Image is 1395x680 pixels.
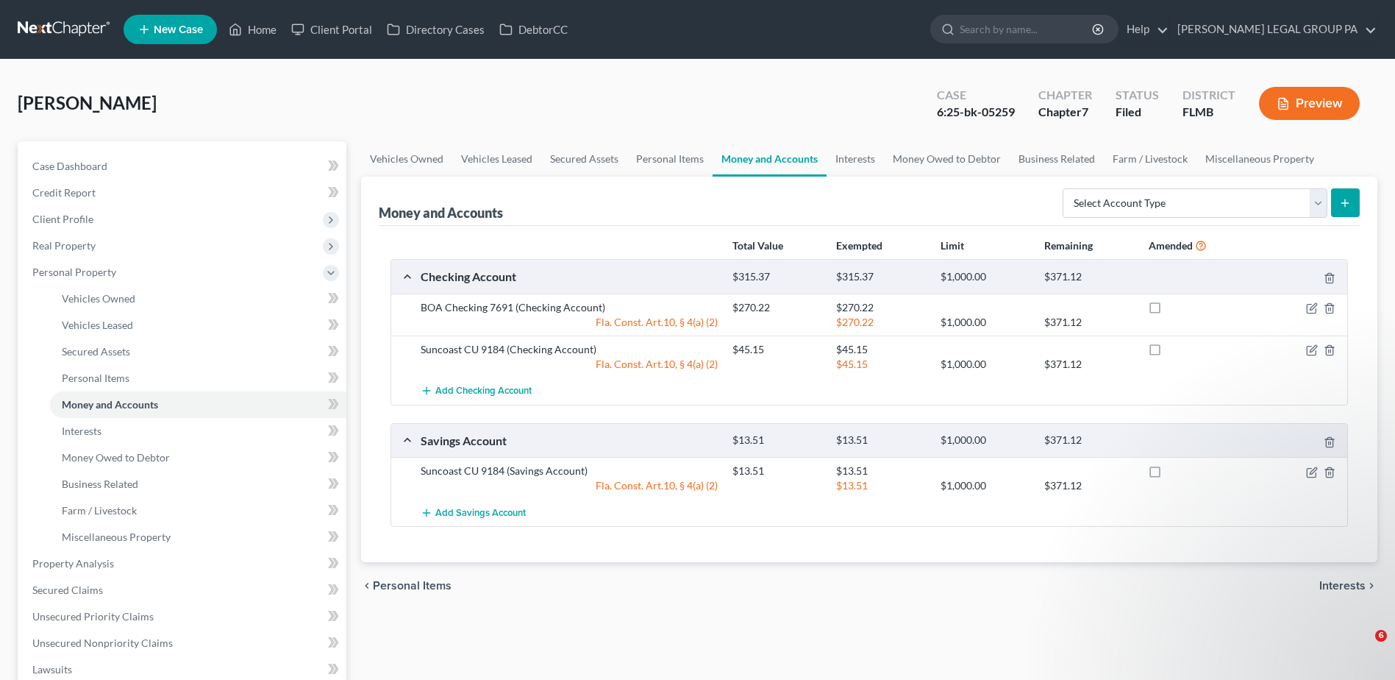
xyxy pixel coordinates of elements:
[435,386,532,397] span: Add Checking Account
[829,357,932,372] div: $45.15
[284,16,379,43] a: Client Portal
[829,270,932,284] div: $315.37
[627,141,713,177] a: Personal Items
[361,580,452,592] button: chevron_left Personal Items
[413,478,725,493] div: Fla. Const. Art.10, § 4(a) (2)
[62,372,129,384] span: Personal Items
[829,464,932,478] div: $13.51
[725,464,829,478] div: $13.51
[62,531,171,543] span: Miscellaneous Property
[1037,315,1141,330] div: $371.12
[62,345,130,358] span: Secured Assets
[421,499,526,526] button: Add Savings Account
[933,478,1037,493] div: $1,000.00
[62,319,133,331] span: Vehicles Leased
[361,141,452,177] a: Vehicles Owned
[1170,16,1377,43] a: [PERSON_NAME] LEGAL GROUP PA
[725,300,829,315] div: $270.22
[413,357,725,372] div: Fla. Const. Art.10, § 4(a) (2)
[18,92,157,113] span: [PERSON_NAME]
[1038,87,1092,104] div: Chapter
[62,451,170,464] span: Money Owed to Debtor
[1037,270,1141,284] div: $371.12
[1082,105,1088,118] span: 7
[1259,87,1360,120] button: Preview
[50,524,346,550] a: Miscellaneous Property
[32,266,116,278] span: Personal Property
[1116,87,1159,104] div: Status
[725,342,829,357] div: $45.15
[937,104,1015,121] div: 6:25-bk-05259
[32,160,107,172] span: Case Dashboard
[50,365,346,392] a: Personal Items
[933,315,1037,330] div: $1,000.00
[1037,357,1141,372] div: $371.12
[50,445,346,471] a: Money Owed to Debtor
[829,478,932,493] div: $13.51
[154,24,203,35] span: New Case
[1182,104,1235,121] div: FLMB
[933,270,1037,284] div: $1,000.00
[1010,141,1104,177] a: Business Related
[413,433,725,448] div: Savings Account
[1037,433,1141,447] div: $371.12
[1375,630,1387,642] span: 6
[21,603,346,630] a: Unsecured Priority Claims
[21,630,346,656] a: Unsecured Nonpriority Claims
[413,300,725,315] div: BOA Checking 7691 (Checking Account)
[62,478,138,490] span: Business Related
[1116,104,1159,121] div: Filed
[361,580,373,592] i: chevron_left
[713,141,827,177] a: Money and Accounts
[21,153,346,180] a: Case Dashboard
[32,663,72,676] span: Lawsuits
[827,141,884,177] a: Interests
[725,270,829,284] div: $315.37
[541,141,627,177] a: Secured Assets
[435,507,526,519] span: Add Savings Account
[373,580,452,592] span: Personal Items
[732,239,783,252] strong: Total Value
[50,471,346,497] a: Business Related
[413,315,725,330] div: Fla. Const. Art.10, § 4(a) (2)
[379,16,492,43] a: Directory Cases
[1119,16,1169,43] a: Help
[829,315,932,330] div: $270.22
[50,312,346,339] a: Vehicles Leased
[421,378,532,405] button: Add Checking Account
[50,339,346,365] a: Secured Assets
[829,433,932,447] div: $13.51
[32,584,103,596] span: Secured Claims
[21,180,346,206] a: Credit Report
[62,398,158,411] span: Money and Accounts
[62,292,135,305] span: Vehicles Owned
[1196,141,1323,177] a: Miscellaneous Property
[829,300,932,315] div: $270.22
[32,213,93,225] span: Client Profile
[829,342,932,357] div: $45.15
[62,425,101,437] span: Interests
[933,433,1037,447] div: $1,000.00
[937,87,1015,104] div: Case
[32,239,96,252] span: Real Property
[50,286,346,312] a: Vehicles Owned
[941,239,964,252] strong: Limit
[1044,239,1093,252] strong: Remaining
[413,269,725,284] div: Checking Account
[21,550,346,577] a: Property Analysis
[221,16,284,43] a: Home
[32,610,154,623] span: Unsecured Priority Claims
[32,637,173,649] span: Unsecured Nonpriority Claims
[492,16,575,43] a: DebtorCC
[933,357,1037,372] div: $1,000.00
[1038,104,1092,121] div: Chapter
[413,342,725,357] div: Suncoast CU 9184 (Checking Account)
[21,577,346,603] a: Secured Claims
[1182,87,1235,104] div: District
[836,239,882,252] strong: Exempted
[1345,630,1380,665] iframe: Intercom live chat
[960,15,1094,43] input: Search by name...
[50,418,346,445] a: Interests
[1149,239,1193,252] strong: Amended
[379,204,503,222] div: Money and Accounts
